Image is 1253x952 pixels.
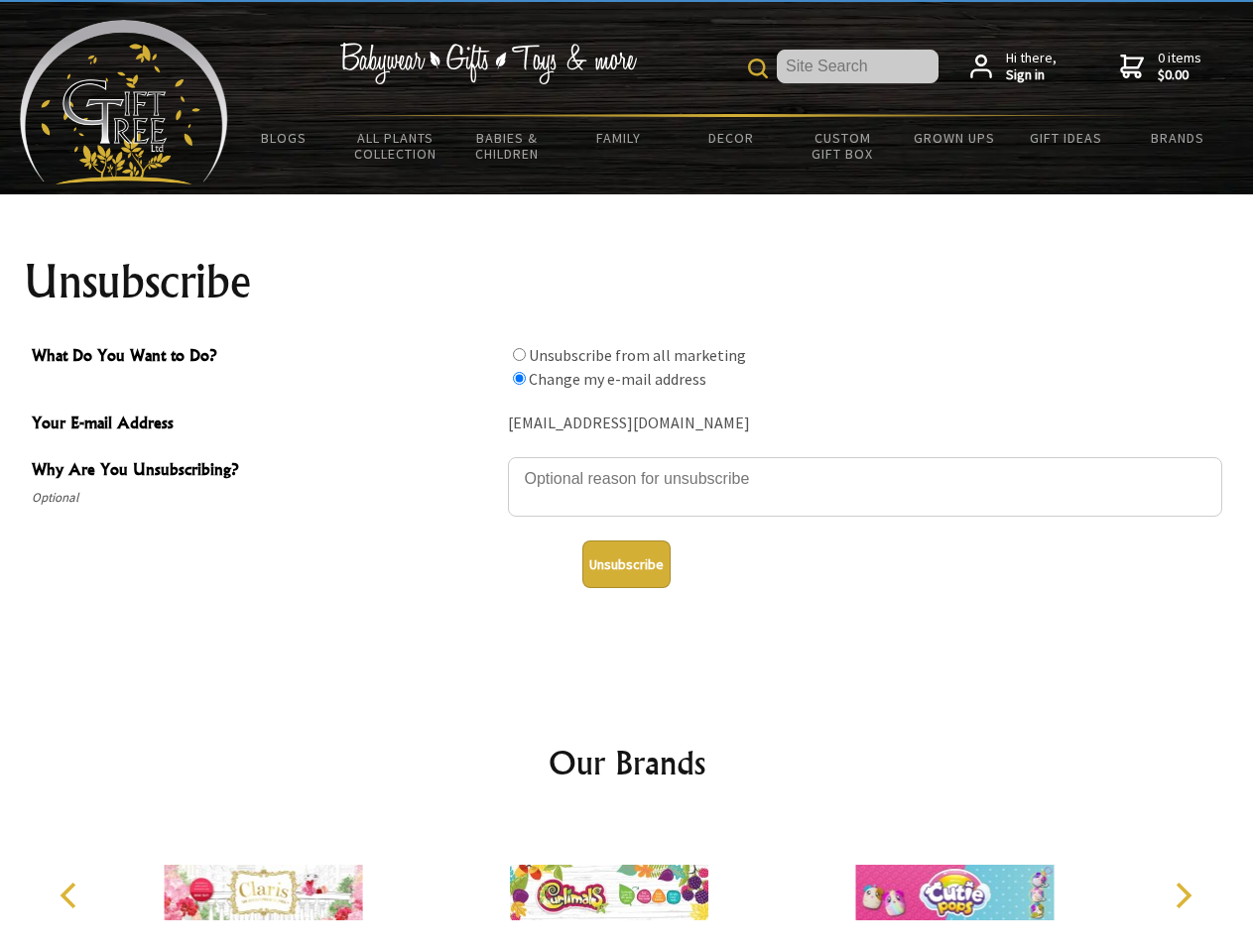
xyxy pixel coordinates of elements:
[582,540,671,588] button: Unsubscribe
[1161,874,1204,917] button: Next
[1122,117,1234,159] a: Brands
[513,372,526,385] input: What Do You Want to Do?
[564,117,676,159] a: Family
[32,411,498,439] span: Your E-mail Address
[1158,66,1201,84] strong: $0.00
[748,59,768,78] img: product search
[50,874,93,917] button: Previous
[513,348,526,361] input: What Do You Want to Do?
[1010,117,1122,159] a: Gift Ideas
[339,43,637,84] img: Babywear - Gifts - Toys & more
[228,117,340,159] a: BLOGS
[40,739,1214,786] h2: Our Brands
[970,50,1057,84] a: Hi there,Sign in
[24,258,1230,305] h1: Unsubscribe
[20,20,228,184] img: Babyware - Gifts - Toys and more...
[1120,50,1201,84] a: 0 items$0.00
[508,457,1222,517] textarea: Why Are You Unsubscribing?
[32,486,498,510] span: Optional
[340,117,452,175] a: All Plants Collection
[508,409,1222,439] div: [EMAIL_ADDRESS][DOMAIN_NAME]
[1006,66,1057,84] strong: Sign in
[1006,50,1057,84] span: Hi there,
[451,117,564,175] a: Babies & Children
[777,50,939,83] input: Site Search
[529,345,746,365] label: Unsubscribe from all marketing
[529,369,706,389] label: Change my e-mail address
[898,117,1010,159] a: Grown Ups
[1158,49,1201,84] span: 0 items
[675,117,787,159] a: Decor
[32,343,498,372] span: What Do You Want to Do?
[787,117,899,175] a: Custom Gift Box
[32,457,498,486] span: Why Are You Unsubscribing?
